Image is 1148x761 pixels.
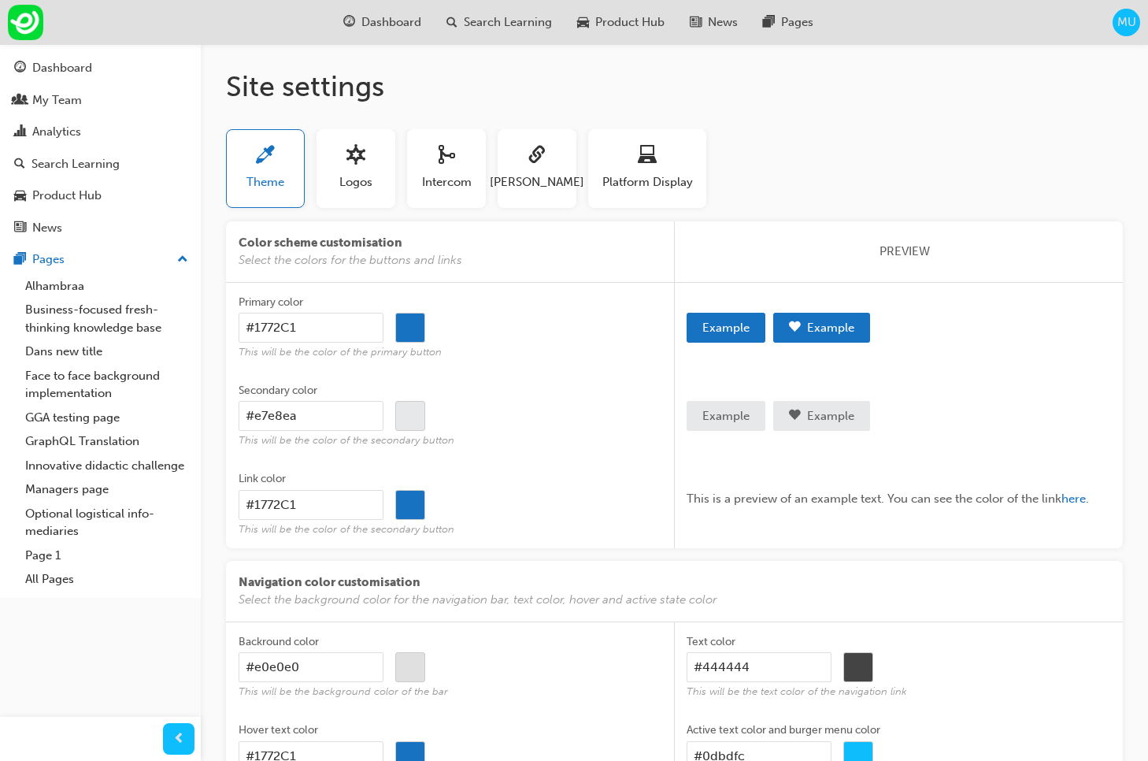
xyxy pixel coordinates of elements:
div: Link color [239,471,286,487]
span: Platform Display [602,173,693,191]
span: laptop-icon [638,146,657,167]
a: Optional logistical info-mediaries [19,502,194,544]
span: This will be the color of the secondary button [239,523,662,536]
button: Pages [6,245,194,274]
input: Backround colorThis will be the background color of the bar [239,652,383,682]
a: guage-iconDashboard [331,6,434,39]
a: Business-focused fresh-thinking knowledge base [19,298,194,340]
div: Pages [32,251,65,269]
span: Search Learning [464,13,552,32]
span: Pages [781,13,813,32]
span: Product Hub [595,13,665,32]
button: [PERSON_NAME] [498,129,576,208]
button: Platform Display [588,129,706,208]
a: Innovative didactic challenge [19,454,194,478]
span: prev-icon [173,729,185,749]
span: Label [687,295,1110,314]
span: guage-icon [343,13,355,32]
a: Alhambraa [19,274,194,299]
div: Primary color [239,295,303,310]
span: Intercom [422,173,472,191]
span: Label [687,384,1110,402]
span: Navigation color customisation [239,574,1110,592]
a: pages-iconPages [750,6,826,39]
a: Dans new title [19,340,194,364]
button: heart-iconExample [773,313,870,343]
a: car-iconProduct Hub [565,6,677,39]
a: Search Learning [6,150,194,179]
a: Product Hub [6,181,194,210]
a: Analytics [6,117,194,147]
a: News [6,213,194,243]
span: PREVIEW [880,243,930,261]
span: MU [1117,13,1136,32]
button: heart-iconExample [773,401,870,431]
span: Theme [246,173,284,191]
a: GraphQL Translation [19,429,194,454]
span: This is a preview of an example text. You can see the color of the link . [687,492,1089,506]
span: This will be the background color of the bar [239,685,662,699]
span: [PERSON_NAME] [490,173,584,191]
span: sitesettings_theme-icon [256,146,275,167]
a: GGA testing page [19,406,194,430]
button: DashboardMy TeamAnalyticsSearch LearningProduct HubNews [6,50,194,245]
span: Color scheme customisation [239,234,650,252]
div: Secondary color [239,383,317,399]
button: Example [687,313,765,343]
span: This will be the text color of the navigation link [687,685,1110,699]
span: sitesettings_intercom-icon [437,146,456,167]
input: Text colorThis will be the text color of the navigation link [687,652,831,682]
input: Primary colorThis will be the color of the primary button [239,313,383,343]
span: pages-icon [14,253,26,267]
input: Link colorThis will be the color of the secondary button [239,490,383,520]
span: here [1061,492,1086,506]
button: Theme [226,129,305,208]
span: This will be the color of the primary button [239,346,662,359]
button: Example [687,401,765,431]
span: up-icon [177,250,188,270]
h1: Site settings [226,69,1123,104]
span: search-icon [14,158,25,172]
button: MU [1113,9,1140,36]
span: chart-icon [14,125,26,139]
div: Hover text color [239,722,318,738]
span: people-icon [14,94,26,108]
span: Dashboard [361,13,421,32]
a: Page 1 [19,544,194,568]
a: Dashboard [6,54,194,83]
a: Managers page [19,477,194,502]
span: Select the background color for the navigation bar, text color, hover and active state color [239,591,1110,609]
div: Dashboard [32,59,92,77]
span: heart-icon [789,406,801,426]
span: guage-icon [14,61,26,76]
div: Active text color and burger menu color [687,722,880,738]
span: Select the colors for the buttons and links [239,251,650,269]
a: Face to face background implementation [19,364,194,406]
button: Logos [317,129,395,208]
div: Search Learning [31,155,120,173]
span: car-icon [14,189,26,203]
a: My Team [6,86,194,115]
span: heart-icon [789,318,801,338]
div: Product Hub [32,187,102,205]
button: Intercom [407,129,486,208]
div: My Team [32,91,82,110]
img: Trak [8,5,43,40]
a: search-iconSearch Learning [434,6,565,39]
span: sitesettings_saml-icon [528,146,546,167]
a: news-iconNews [677,6,750,39]
input: Secondary colorThis will be the color of the secondary button [239,401,383,431]
span: search-icon [446,13,457,32]
div: Backround color [239,634,319,650]
span: news-icon [690,13,702,32]
span: pages-icon [763,13,775,32]
span: This will be the color of the secondary button [239,434,662,447]
div: News [32,219,62,237]
span: Logos [339,173,372,191]
div: Analytics [32,123,81,141]
span: news-icon [14,221,26,236]
span: News [708,13,738,32]
span: Label [687,472,1110,490]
